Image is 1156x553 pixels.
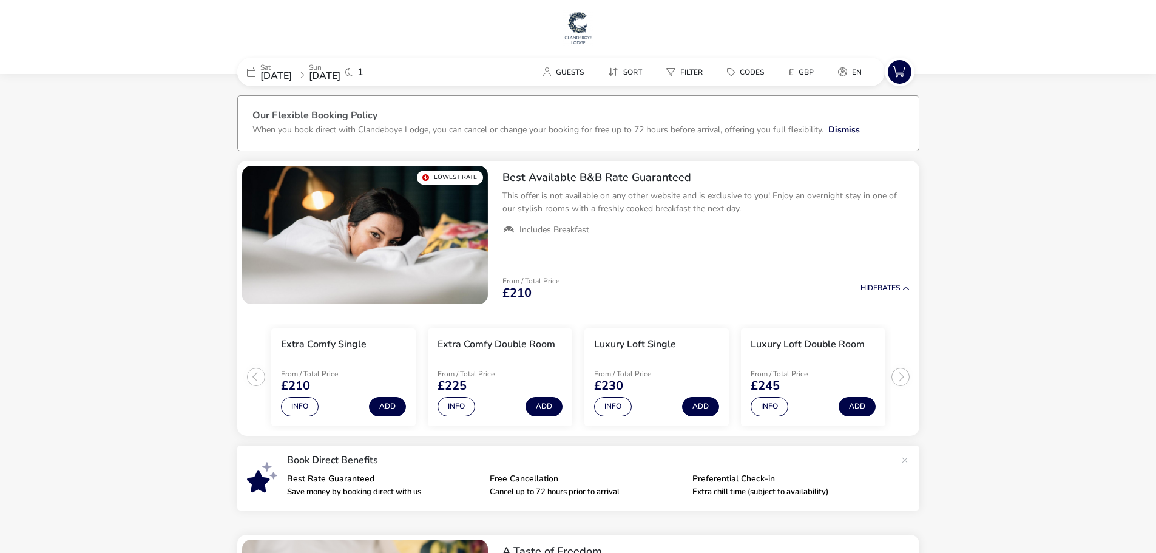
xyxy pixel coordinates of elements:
button: Info [438,397,475,416]
swiper-slide: 1 / 4 [265,324,422,431]
span: £225 [438,380,467,392]
span: [DATE] [260,69,292,83]
span: 1 [357,67,363,77]
p: From / Total Price [281,370,367,378]
p: Sat [260,64,292,71]
i: £ [788,66,794,78]
h3: Luxury Loft Single [594,338,676,351]
button: £GBP [779,63,823,81]
span: Hide [860,283,877,293]
p: Best Rate Guaranteed [287,475,480,483]
naf-pibe-menu-bar-item: en [828,63,876,81]
swiper-slide: 4 / 4 [735,324,891,431]
div: Sat[DATE]Sun[DATE]1 [237,58,419,86]
button: en [828,63,871,81]
h3: Extra Comfy Double Room [438,338,555,351]
button: Add [682,397,719,416]
naf-pibe-menu-bar-item: Sort [598,63,657,81]
span: £245 [751,380,780,392]
span: GBP [799,67,814,77]
p: From / Total Price [502,277,559,285]
p: Sun [309,64,340,71]
button: Add [369,397,406,416]
p: Free Cancellation [490,475,683,483]
button: Filter [657,63,712,81]
span: [DATE] [309,69,340,83]
p: Cancel up to 72 hours prior to arrival [490,488,683,496]
naf-pibe-menu-bar-item: £GBP [779,63,828,81]
swiper-slide: 2 / 4 [422,324,578,431]
button: Sort [598,63,652,81]
button: Dismiss [828,123,860,136]
button: Add [839,397,876,416]
button: Guests [533,63,593,81]
p: Preferential Check-in [692,475,885,483]
p: Book Direct Benefits [287,455,895,465]
p: From / Total Price [438,370,524,378]
naf-pibe-menu-bar-item: Codes [717,63,779,81]
button: Info [594,397,632,416]
h3: Our Flexible Booking Policy [252,110,904,123]
h3: Extra Comfy Single [281,338,367,351]
p: Extra chill time (subject to availability) [692,488,885,496]
swiper-slide: 3 / 4 [578,324,735,431]
img: Main Website [563,10,593,46]
button: Info [281,397,319,416]
span: en [852,67,862,77]
div: Best Available B&B Rate GuaranteedThis offer is not available on any other website and is exclusi... [493,161,919,246]
button: Info [751,397,788,416]
p: From / Total Price [594,370,680,378]
span: £210 [502,287,532,299]
button: Codes [717,63,774,81]
p: When you book direct with Clandeboye Lodge, you can cancel or change your booking for free up to ... [252,124,823,135]
button: HideRates [860,284,910,292]
p: Save money by booking direct with us [287,488,480,496]
button: Add [526,397,563,416]
h3: Luxury Loft Double Room [751,338,865,351]
span: Includes Breakfast [519,225,589,236]
span: £210 [281,380,310,392]
span: Sort [623,67,642,77]
p: This offer is not available on any other website and is exclusive to you! Enjoy an overnight stay... [502,189,910,215]
span: Filter [680,67,703,77]
naf-pibe-menu-bar-item: Filter [657,63,717,81]
p: From / Total Price [751,370,837,378]
div: Lowest Rate [417,171,483,185]
span: Guests [556,67,584,77]
h2: Best Available B&B Rate Guaranteed [502,171,910,185]
span: Codes [740,67,764,77]
span: £230 [594,380,623,392]
naf-pibe-menu-bar-item: Guests [533,63,598,81]
swiper-slide: 1 / 1 [242,166,488,304]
